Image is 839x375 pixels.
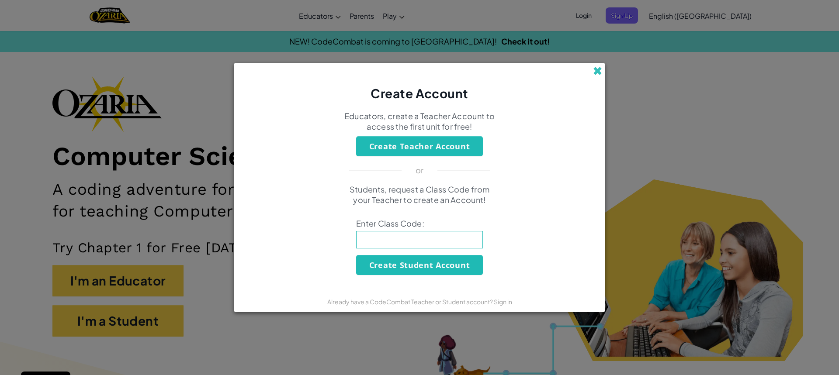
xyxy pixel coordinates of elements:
[343,111,496,132] p: Educators, create a Teacher Account to access the first unit for free!
[356,255,483,275] button: Create Student Account
[356,218,483,229] span: Enter Class Code:
[416,165,424,175] p: or
[371,86,468,101] span: Create Account
[343,184,496,205] p: Students, request a Class Code from your Teacher to create an Account!
[327,298,494,306] span: Already have a CodeCombat Teacher or Student account?
[494,298,512,306] a: Sign in
[356,136,483,156] button: Create Teacher Account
